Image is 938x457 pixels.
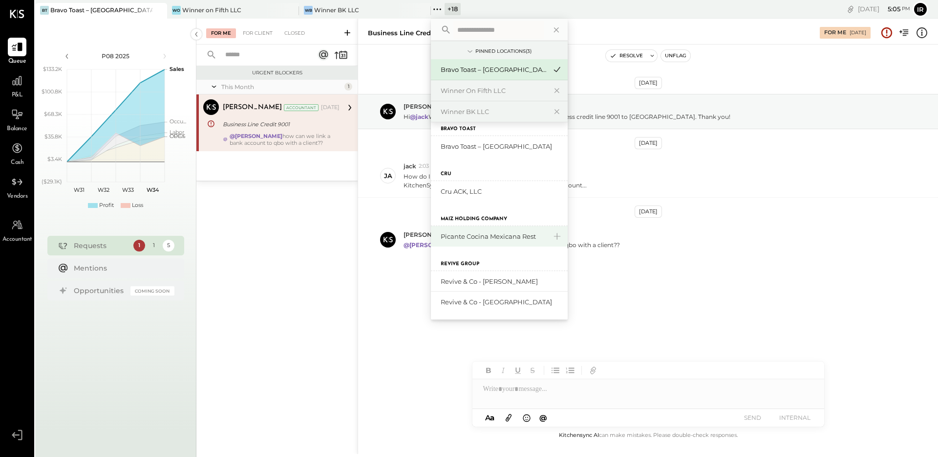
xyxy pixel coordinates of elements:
div: Closed [279,28,310,38]
div: Cru ACK, LLC [441,187,563,196]
text: $100.8K [42,88,62,95]
button: Unflag [661,50,690,62]
div: For Me [206,28,236,38]
a: Accountant [0,216,34,244]
div: ja [384,171,392,181]
span: P&L [12,91,23,100]
div: Pinned Locations ( 3 ) [475,48,532,55]
div: P08 2025 [74,52,157,60]
div: Opportunities [74,286,126,296]
button: INTERNAL [775,411,814,424]
a: Queue [0,38,34,66]
button: Unordered List [549,364,562,377]
span: a [490,413,494,422]
div: Business Line Credit 9001 [368,28,453,38]
div: For Client [238,28,277,38]
button: Ir [913,1,928,17]
text: W33 [122,186,134,193]
div: Winner BK LLC [441,107,546,116]
div: 5 [163,240,174,251]
div: 1 [148,240,160,251]
text: OPEX [170,133,185,139]
div: Urgent Blockers [201,69,353,76]
div: Bravo Toast – [GEOGRAPHIC_DATA] [441,65,546,74]
div: [DATE] [635,77,662,89]
button: Strikethrough [526,364,539,377]
button: Resolve [606,50,647,62]
span: jack [404,162,416,170]
div: [DATE] [858,4,910,14]
p: how can we link a bank account to qbo with a client?? [404,241,620,249]
div: Profit [99,202,114,209]
text: $68.3K [44,111,62,117]
span: @ [539,413,547,422]
div: + 18 [445,3,461,15]
span: Cash [11,159,23,167]
text: ($29.1K) [42,178,62,185]
div: [DATE] [321,104,340,112]
div: Bravo Toast – [GEOGRAPHIC_DATA] [441,142,563,151]
div: 1 [344,83,352,91]
div: Revive & Co - [GEOGRAPHIC_DATA] [441,297,563,307]
button: Italic [497,364,510,377]
p: How do I do that? [404,172,587,189]
span: Accountant [2,235,32,244]
label: Cru [441,171,451,178]
label: Revive Group [441,261,479,268]
div: Loss [132,202,143,209]
text: Occu... [170,118,186,125]
button: Add URL [587,364,599,377]
strong: @jack [410,113,428,120]
a: P&L [0,71,34,100]
p: Hi When you get a chance, can you add the business credit line 9001 to [GEOGRAPHIC_DATA]. Thank you! [404,113,730,121]
div: [DATE] [635,206,662,218]
div: Mentions [74,263,170,273]
div: how can we link a bank account to qbo with a client?? [230,133,340,146]
div: [DATE] [635,137,662,149]
div: copy link [846,4,855,14]
strong: @[PERSON_NAME] [404,241,461,249]
button: Aa [482,412,498,423]
text: W31 [74,186,85,193]
div: Wo [172,6,181,15]
button: Underline [512,364,524,377]
div: BT [40,6,49,15]
button: SEND [733,411,772,424]
div: Bravo Toast – [GEOGRAPHIC_DATA] [50,6,152,14]
span: Queue [8,57,26,66]
div: Picante Cocina Mexicana Rest [441,232,546,241]
div: Winner BK LLC [314,6,359,14]
label: Maiz Holding Company [441,216,507,223]
div: Coming Soon [130,286,174,296]
text: $133.2K [43,66,62,72]
div: [DATE] [850,29,866,36]
span: [PERSON_NAME] [404,102,455,111]
div: Business Line Credit 9001 [223,119,337,129]
a: Balance [0,105,34,134]
div: For Me [824,29,846,37]
a: Cash [0,139,34,167]
button: Bold [482,364,495,377]
span: [PERSON_NAME] [404,230,455,239]
div: This Month [221,83,342,91]
a: Vendors [0,173,34,201]
button: @ [536,411,550,424]
text: $3.4K [47,156,62,162]
div: KitchenSync has access to our entire Chase banking account... [404,181,587,189]
label: Bravo Toast [441,126,476,133]
span: Balance [7,125,27,134]
text: Sales [170,66,184,72]
div: Requests [74,241,128,251]
div: Revive & Co - [PERSON_NAME] [441,277,563,286]
text: $35.8K [44,133,62,140]
text: W34 [146,186,159,193]
div: [PERSON_NAME] [223,103,282,113]
span: Vendors [7,192,28,201]
span: 2:03 PM [419,162,440,170]
text: Labor [170,129,184,136]
div: WB [304,6,313,15]
div: Accountant [284,104,319,111]
div: 1 [133,240,145,251]
div: Winner on Fifth LLC [182,6,241,14]
text: W32 [98,186,109,193]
